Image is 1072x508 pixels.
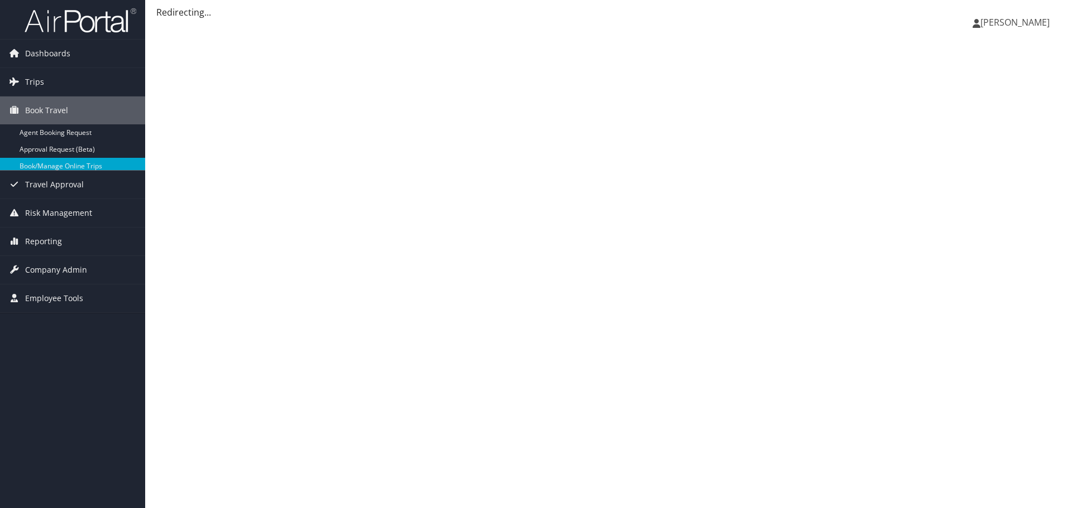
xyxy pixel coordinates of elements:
[973,6,1061,39] a: [PERSON_NAME]
[25,199,92,227] span: Risk Management
[25,96,68,124] span: Book Travel
[25,40,70,67] span: Dashboards
[25,256,87,284] span: Company Admin
[25,7,136,33] img: airportal-logo.png
[156,6,1061,19] div: Redirecting...
[25,228,62,255] span: Reporting
[25,171,84,199] span: Travel Approval
[25,68,44,96] span: Trips
[980,16,1050,28] span: [PERSON_NAME]
[25,284,83,312] span: Employee Tools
